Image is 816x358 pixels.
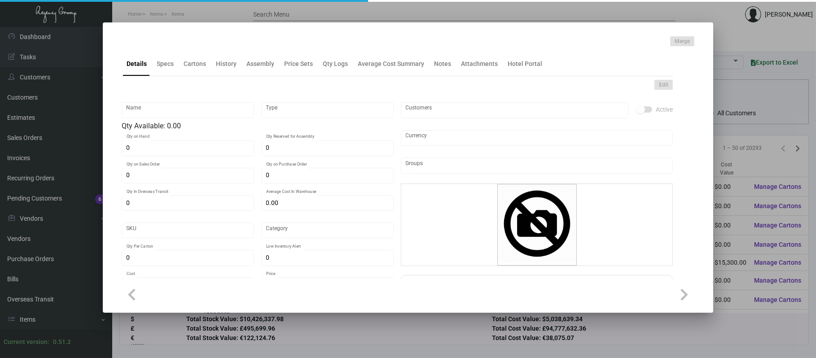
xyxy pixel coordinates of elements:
[157,59,174,69] div: Specs
[461,59,498,69] div: Attachments
[675,38,690,45] span: Merge
[122,121,394,131] div: Qty Available: 0.00
[358,59,424,69] div: Average Cost Summary
[184,59,206,69] div: Cartons
[53,337,71,347] div: 0.51.2
[246,59,274,69] div: Assembly
[656,104,673,115] span: Active
[323,59,348,69] div: Qty Logs
[4,337,49,347] div: Current version:
[216,59,237,69] div: History
[406,162,668,169] input: Add new..
[284,59,313,69] div: Price Sets
[654,80,673,90] button: Edit
[670,36,694,46] button: Merge
[659,81,668,89] span: Edit
[434,59,451,69] div: Notes
[508,59,542,69] div: Hotel Portal
[406,107,624,114] input: Add new..
[127,59,147,69] div: Details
